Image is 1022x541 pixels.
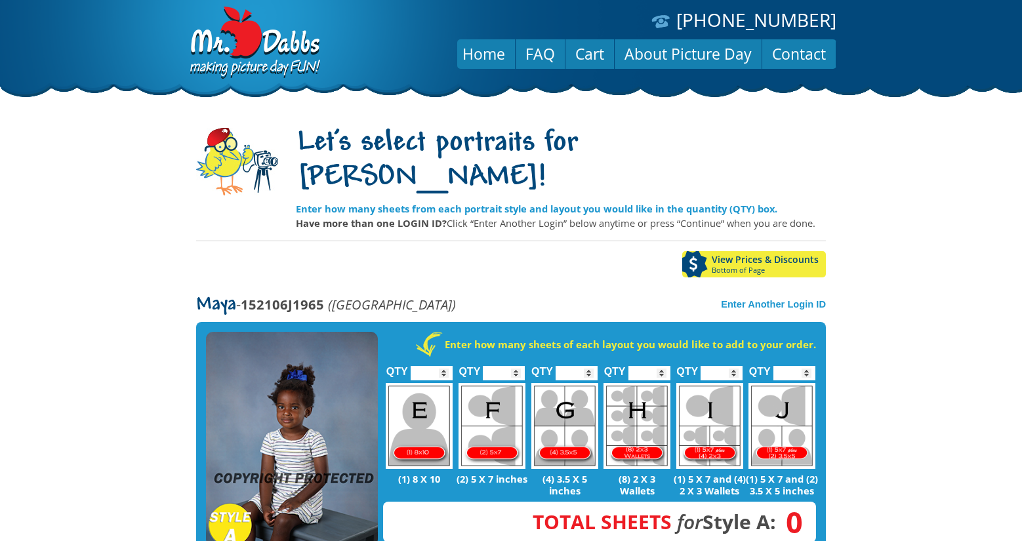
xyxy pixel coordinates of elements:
strong: Style A: [533,508,776,535]
p: (4) 3.5 X 5 inches [528,473,601,496]
strong: Have more than one LOGIN ID? [296,216,447,230]
em: for [677,508,703,535]
strong: Enter how many sheets from each portrait style and layout you would like in the quantity (QTY) box. [296,202,777,215]
strong: Enter how many sheets of each layout you would like to add to your order. [445,338,816,351]
img: F [459,383,525,469]
img: camera-mascot [196,128,278,195]
span: 0 [776,515,803,529]
label: QTY [604,351,626,384]
p: (1) 8 X 10 [383,473,456,485]
h1: Let's select portraits for [PERSON_NAME]! [296,127,826,196]
img: H [603,383,670,469]
a: Enter Another Login ID [721,299,826,310]
img: I [676,383,743,469]
strong: 152106J1965 [241,295,324,313]
p: (8) 2 X 3 Wallets [601,473,674,496]
label: QTY [459,351,480,384]
label: QTY [531,351,553,384]
img: J [748,383,815,469]
a: FAQ [516,38,565,70]
span: Maya [196,294,236,315]
a: About Picture Day [615,38,762,70]
img: E [386,383,453,469]
a: Cart [565,38,614,70]
img: G [531,383,598,469]
span: Total Sheets [533,508,672,535]
em: ([GEOGRAPHIC_DATA]) [328,295,456,313]
img: Dabbs Company [186,7,322,80]
p: Click “Enter Another Login” below anytime or press “Continue” when you are done. [296,216,826,230]
p: - [196,297,456,312]
a: Contact [762,38,836,70]
a: [PHONE_NUMBER] [676,7,836,32]
label: QTY [749,351,771,384]
a: View Prices & DiscountsBottom of Page [682,251,826,277]
span: Bottom of Page [712,266,826,274]
p: (1) 5 X 7 and (2) 3.5 X 5 inches [746,473,819,496]
label: QTY [676,351,698,384]
p: (1) 5 X 7 and (4) 2 X 3 Wallets [673,473,746,496]
p: (2) 5 X 7 inches [456,473,529,485]
a: Home [453,38,515,70]
label: QTY [386,351,408,384]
